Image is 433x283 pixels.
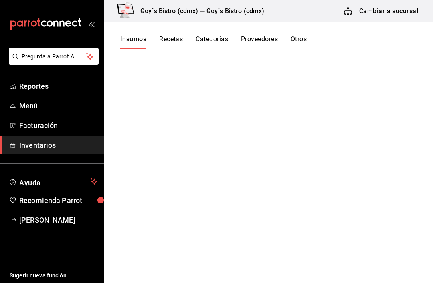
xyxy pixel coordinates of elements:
[120,35,307,49] div: navigation tabs
[19,215,97,225] span: [PERSON_NAME]
[134,6,264,16] h3: Goy´s Bistro (cdmx) — Goy´s Bistro (cdmx)
[19,140,97,151] span: Inventarios
[196,35,228,49] button: Categorías
[159,35,183,49] button: Recetas
[22,52,86,61] span: Pregunta a Parrot AI
[9,48,99,65] button: Pregunta a Parrot AI
[120,35,146,49] button: Insumos
[19,195,97,206] span: Recomienda Parrot
[19,81,97,92] span: Reportes
[6,58,99,66] a: Pregunta a Parrot AI
[19,120,97,131] span: Facturación
[241,35,278,49] button: Proveedores
[19,177,87,186] span: Ayuda
[88,21,95,27] button: open_drawer_menu
[291,35,307,49] button: Otros
[10,271,97,280] span: Sugerir nueva función
[19,100,97,111] span: Menú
